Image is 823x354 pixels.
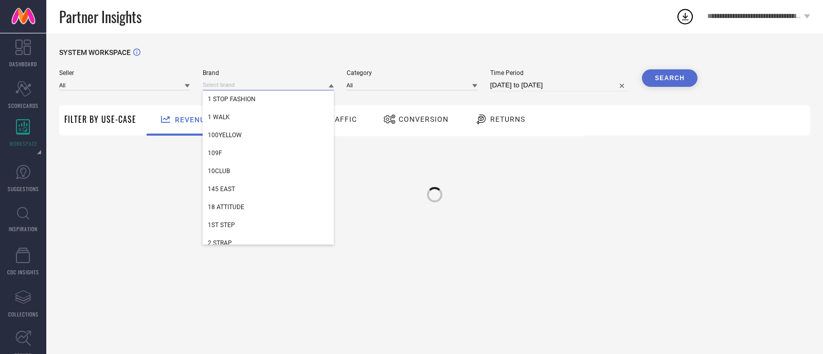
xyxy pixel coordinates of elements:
span: 2 STRAP [208,239,232,247]
span: INSPIRATION [9,225,38,233]
div: 145 EAST [203,180,333,198]
div: 1ST STEP [203,216,333,234]
input: Select time period [490,79,629,91]
span: Seller [59,69,190,77]
div: 100YELLOW [203,126,333,144]
span: Partner Insights [59,6,141,27]
span: 1ST STEP [208,221,235,229]
span: DASHBOARD [9,60,37,68]
span: 109F [208,150,222,157]
span: 10CLUB [208,167,230,175]
div: 109F [203,144,333,162]
span: SYSTEM WORKSPACE [59,48,131,57]
div: 1 WALK [203,108,333,126]
span: CDC INSIGHTS [7,268,39,276]
span: Time Period [490,69,629,77]
span: Traffic [325,115,357,123]
span: 1 STOP FASHION [208,96,256,103]
span: Conversion [399,115,449,123]
div: Open download list [676,7,694,26]
span: 1 WALK [208,114,230,121]
span: SCORECARDS [8,102,39,109]
span: Returns [490,115,525,123]
div: 18 ATTITUDE [203,198,333,216]
button: Search [642,69,697,87]
span: COLLECTIONS [8,310,39,318]
span: Brand [203,69,333,77]
div: 10CLUB [203,162,333,180]
div: 1 STOP FASHION [203,90,333,108]
input: Select brand [203,80,333,90]
span: Revenue [175,116,210,124]
span: Category [347,69,477,77]
span: SUGGESTIONS [8,185,39,193]
div: 2 STRAP [203,234,333,252]
span: Filter By Use-Case [64,113,136,125]
span: WORKSPACE [9,140,38,147]
span: 18 ATTITUDE [208,203,244,211]
span: 100YELLOW [208,132,242,139]
span: 145 EAST [208,185,235,193]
